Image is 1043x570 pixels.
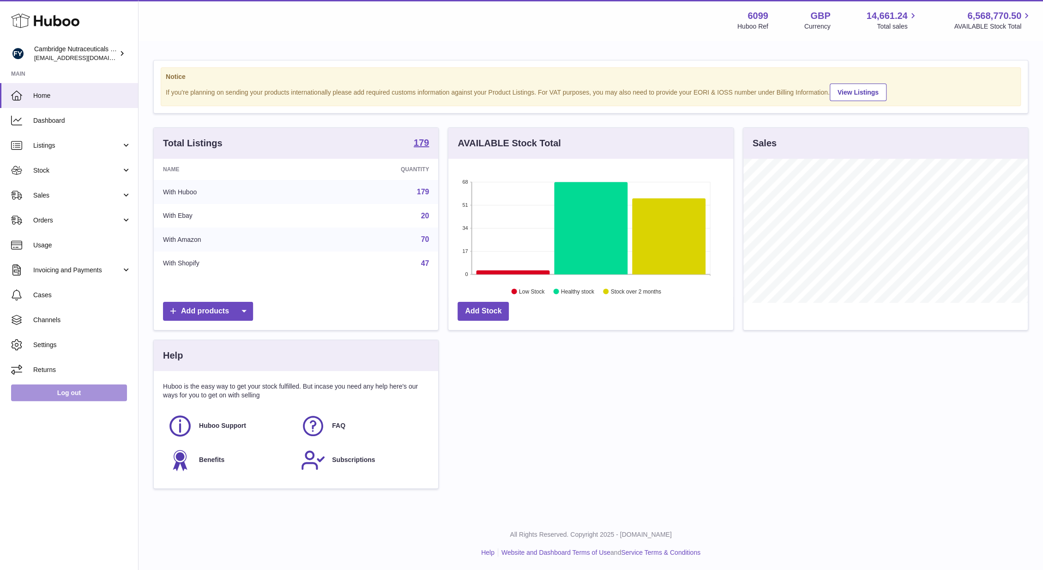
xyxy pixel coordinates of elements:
span: Usage [33,241,131,250]
span: Cases [33,291,131,300]
div: Huboo Ref [737,22,768,31]
text: 17 [463,248,468,254]
span: Listings [33,141,121,150]
a: Log out [11,384,127,401]
span: Channels [33,316,131,324]
a: Add products [163,302,253,321]
p: Huboo is the easy way to get your stock fulfilled. But incase you need any help here's our ways f... [163,382,429,400]
h3: Total Listings [163,137,223,150]
a: 20 [421,212,429,220]
span: Sales [33,191,121,200]
text: Healthy stock [561,288,595,295]
td: With Ebay [154,204,309,228]
a: 6,568,770.50 AVAILABLE Stock Total [954,10,1032,31]
text: 68 [463,179,468,185]
span: Returns [33,366,131,374]
td: With Shopify [154,252,309,276]
strong: 179 [414,138,429,147]
text: 0 [465,271,468,277]
li: and [498,548,700,557]
text: Low Stock [519,288,545,295]
a: Subscriptions [301,448,424,473]
td: With Amazon [154,228,309,252]
a: Service Terms & Conditions [621,549,700,556]
text: 51 [463,202,468,208]
div: Cambridge Nutraceuticals Ltd [34,45,117,62]
span: Benefits [199,456,224,464]
span: Dashboard [33,116,131,125]
a: FAQ [301,414,424,438]
span: Stock [33,166,121,175]
p: All Rights Reserved. Copyright 2025 - [DOMAIN_NAME] [146,530,1036,539]
th: Name [154,159,309,180]
img: huboo@camnutra.com [11,47,25,60]
a: View Listings [830,84,886,101]
span: 14,661.24 [866,10,907,22]
span: Settings [33,341,131,349]
h3: Help [163,349,183,362]
a: 14,661.24 Total sales [866,10,918,31]
strong: Notice [166,72,1016,81]
span: Invoicing and Payments [33,266,121,275]
div: If you're planning on sending your products internationally please add required customs informati... [166,82,1016,101]
a: Website and Dashboard Terms of Use [501,549,610,556]
span: 6,568,770.50 [967,10,1021,22]
a: 179 [417,188,429,196]
a: Benefits [168,448,291,473]
th: Quantity [309,159,438,180]
span: Subscriptions [332,456,375,464]
a: Huboo Support [168,414,291,438]
text: Stock over 2 months [611,288,661,295]
a: 70 [421,235,429,243]
strong: GBP [810,10,830,22]
h3: AVAILABLE Stock Total [458,137,561,150]
span: Orders [33,216,121,225]
a: Add Stock [458,302,509,321]
div: Currency [804,22,831,31]
a: 179 [414,138,429,149]
text: 34 [463,225,468,231]
span: FAQ [332,421,345,430]
span: [EMAIL_ADDRESS][DOMAIN_NAME] [34,54,136,61]
span: AVAILABLE Stock Total [954,22,1032,31]
span: Huboo Support [199,421,246,430]
h3: Sales [753,137,777,150]
span: Total sales [877,22,918,31]
a: Help [481,549,494,556]
strong: 6099 [748,10,768,22]
td: With Huboo [154,180,309,204]
a: 47 [421,259,429,267]
span: Home [33,91,131,100]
